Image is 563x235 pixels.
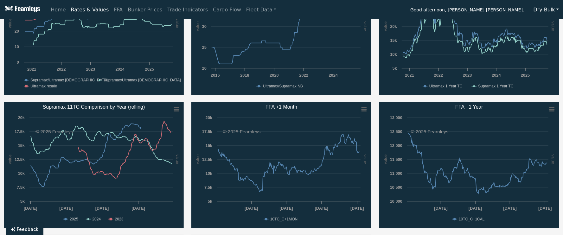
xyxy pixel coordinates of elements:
[15,129,25,134] text: 17.5k
[206,115,213,120] text: 20k
[17,185,25,190] text: 7.5k
[390,199,402,204] text: 10 000
[240,73,249,78] text: 2018
[48,3,68,16] a: Home
[492,73,501,78] text: 2024
[24,206,37,211] text: [DATE]
[206,171,213,176] text: 10k
[145,67,154,72] text: 2025
[70,217,78,221] text: 2025
[202,157,213,162] text: 12.5k
[18,143,25,148] text: 15k
[18,115,25,120] text: 20k
[18,171,25,176] text: 10k
[455,104,483,110] text: FFA +1 Year
[202,24,207,29] text: 30
[35,129,73,134] text: © 2025 Fearnleys
[68,3,112,16] a: Rates & Values
[390,129,402,134] text: 12 500
[383,22,388,31] text: value
[315,206,328,211] text: [DATE]
[15,29,19,34] text: 20
[15,44,19,49] text: 10
[95,206,109,211] text: [DATE]
[429,84,463,88] text: Ultramax 1 Year TC
[57,67,66,72] text: 2022
[20,199,25,204] text: 5k
[43,104,145,110] text: Supramax 11TC Comparison by Year (rolling)
[8,155,12,164] text: value
[383,155,388,164] text: value
[434,206,447,211] text: [DATE]
[390,115,402,120] text: 13 000
[390,171,402,176] text: 11 000
[244,3,279,16] a: Fleet Data
[30,78,108,82] text: Supramax/Ultramax [DEMOGRAPHIC_DATA]
[379,102,559,228] svg: FFA +1 Year
[390,38,397,43] text: 15k
[390,52,397,57] text: 10k
[191,102,371,228] svg: FFA +1 Month
[59,206,73,211] text: [DATE]
[351,206,364,211] text: [DATE]
[363,22,368,31] text: value
[15,157,25,162] text: 12.5k
[104,78,181,82] text: Supramax/Ultramax [DEMOGRAPHIC_DATA]
[175,18,180,28] text: value
[17,60,19,65] text: 0
[4,102,184,228] svg: Supramax 11TC Comparison by Year (rolling)
[132,206,145,211] text: [DATE]
[551,22,555,31] text: value
[405,73,414,78] text: 2021
[270,217,297,221] text: 10TC_C+1MON
[112,3,125,16] a: FFA
[266,104,297,110] text: FFA +1 Month
[411,129,449,134] text: © 2025 Fearnleys
[390,143,402,148] text: 12 000
[551,155,555,164] text: value
[459,217,485,221] text: 10TC_C+1CAL
[202,66,207,71] text: 20
[27,67,36,72] text: 2021
[392,66,397,71] text: 5k
[503,206,516,211] text: [DATE]
[116,67,125,72] text: 2024
[165,3,210,16] a: Trade Indicators
[30,84,57,88] text: Ultramax resale
[92,217,101,221] text: 2024
[270,73,279,78] text: 2020
[538,206,552,211] text: [DATE]
[434,73,443,78] text: 2022
[3,6,40,14] img: Fearnleys Logo
[202,129,213,134] text: 17.5k
[390,185,402,190] text: 10 500
[469,206,482,211] text: [DATE]
[329,73,338,78] text: 2024
[125,3,165,16] a: Bunker Prices
[410,5,524,16] span: Good afternoon, [PERSON_NAME] [PERSON_NAME].
[204,185,213,190] text: 7.5k
[210,3,244,16] a: Cargo Flow
[211,73,220,78] text: 2016
[463,73,472,78] text: 2023
[363,155,368,164] text: value
[8,18,12,28] text: value
[529,4,563,16] button: Dry Bulk
[115,217,124,221] text: 2023
[280,206,293,211] text: [DATE]
[195,155,200,164] text: value
[521,73,530,78] text: 2025
[478,84,514,88] text: Supramax 1 Year TC
[299,73,308,78] text: 2022
[86,67,95,72] text: 2023
[202,45,207,50] text: 25
[206,143,213,148] text: 15k
[195,22,200,31] text: value
[245,206,258,211] text: [DATE]
[208,199,213,204] text: 5k
[390,157,402,162] text: 11 500
[390,24,397,29] text: 20k
[175,155,180,164] text: value
[263,84,303,88] text: Ultramax/Supramax NB
[223,129,261,134] text: © 2025 Fearnleys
